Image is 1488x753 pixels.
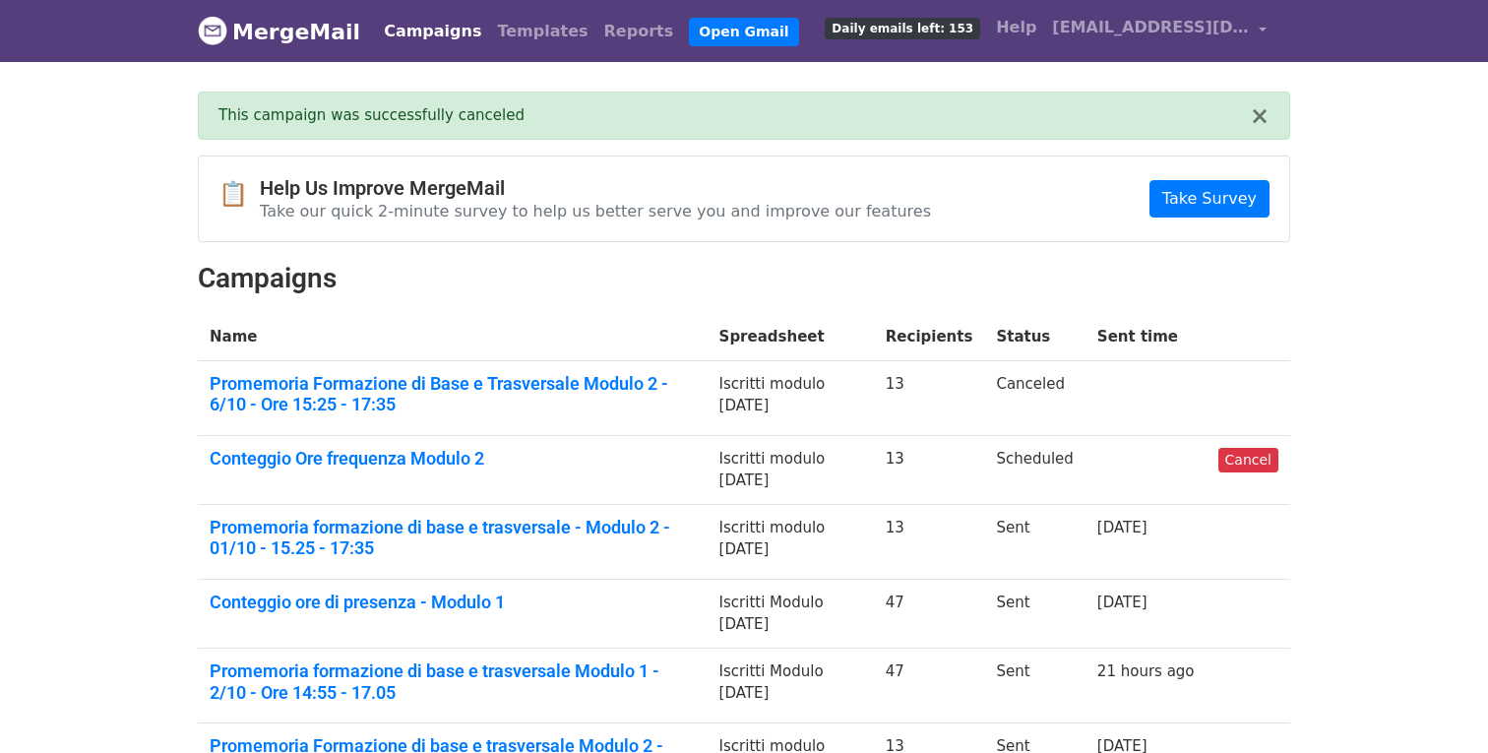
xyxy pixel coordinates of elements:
a: [DATE] [1097,594,1147,611]
a: Open Gmail [689,18,798,46]
td: Iscritti modulo [DATE] [708,435,874,504]
a: Promemoria formazione di base e trasversale Modulo 1 - 2/10 - Ore 14:55 - 17.05 [210,660,696,703]
img: MergeMail logo [198,16,227,45]
a: Help [988,8,1044,47]
th: Status [984,314,1085,360]
td: Iscritti Modulo [DATE] [708,579,874,648]
td: Sent [984,504,1085,579]
span: 📋 [218,180,260,209]
td: Canceled [984,360,1085,435]
td: Sent [984,648,1085,722]
span: [EMAIL_ADDRESS][DOMAIN_NAME] [1052,16,1249,39]
button: × [1250,104,1270,128]
td: Iscritti modulo [DATE] [708,360,874,435]
td: Iscritti Modulo [DATE] [708,648,874,722]
a: Templates [489,12,595,51]
td: Scheduled [984,435,1085,504]
a: Campaigns [376,12,489,51]
td: 13 [874,504,985,579]
th: Sent time [1085,314,1207,360]
td: 13 [874,435,985,504]
a: 21 hours ago [1097,662,1195,680]
h2: Campaigns [198,262,1290,295]
td: 47 [874,648,985,722]
a: [EMAIL_ADDRESS][DOMAIN_NAME] [1044,8,1274,54]
a: Conteggio ore di presenza - Modulo 1 [210,592,696,613]
td: Sent [984,579,1085,648]
div: This campaign was successfully canceled [218,104,1250,127]
p: Take our quick 2-minute survey to help us better serve you and improve our features [260,201,931,221]
a: Conteggio Ore frequenza Modulo 2 [210,448,696,470]
span: Daily emails left: 153 [825,18,980,39]
a: Daily emails left: 153 [817,8,988,47]
a: Cancel [1218,448,1278,472]
th: Name [198,314,708,360]
a: [DATE] [1097,519,1147,536]
a: Promemoria formazione di base e trasversale - Modulo 2 - 01/10 - 15.25 - 17:35 [210,517,696,559]
a: Promemoria Formazione di Base e Trasversale Modulo 2 - 6/10 - Ore 15:25 - 17:35 [210,373,696,415]
th: Recipients [874,314,985,360]
a: Take Survey [1149,180,1270,218]
td: Iscritti modulo [DATE] [708,504,874,579]
a: Reports [596,12,682,51]
td: 47 [874,579,985,648]
td: 13 [874,360,985,435]
h4: Help Us Improve MergeMail [260,176,931,200]
th: Spreadsheet [708,314,874,360]
a: MergeMail [198,11,360,52]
